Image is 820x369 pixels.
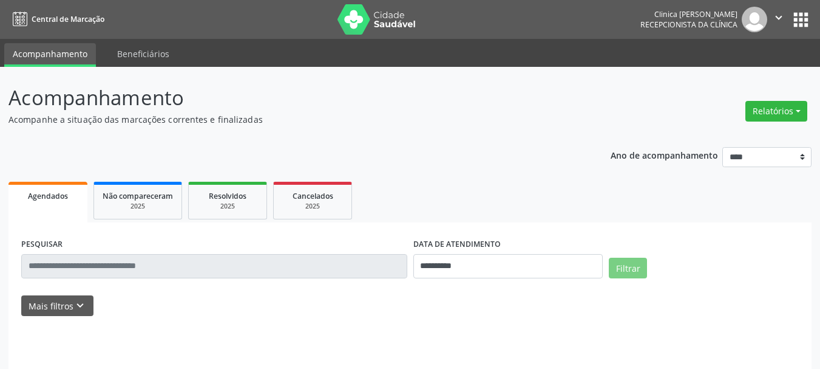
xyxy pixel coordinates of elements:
[21,235,63,254] label: PESQUISAR
[103,191,173,201] span: Não compareceram
[103,202,173,211] div: 2025
[413,235,501,254] label: DATA DE ATENDIMENTO
[197,202,258,211] div: 2025
[772,11,785,24] i: 
[8,113,571,126] p: Acompanhe a situação das marcações correntes e finalizadas
[28,191,68,201] span: Agendados
[609,258,647,278] button: Filtrar
[293,191,333,201] span: Cancelados
[4,43,96,67] a: Acompanhamento
[745,101,807,122] button: Relatórios
[8,83,571,113] p: Acompanhamento
[73,299,87,312] i: keyboard_arrow_down
[8,9,104,29] a: Central de Marcação
[790,9,812,30] button: apps
[209,191,246,201] span: Resolvidos
[767,7,790,32] button: 
[640,19,737,30] span: Recepcionista da clínica
[282,202,343,211] div: 2025
[640,9,737,19] div: Clinica [PERSON_NAME]
[32,14,104,24] span: Central de Marcação
[109,43,178,64] a: Beneficiários
[742,7,767,32] img: img
[611,147,718,162] p: Ano de acompanhamento
[21,295,93,317] button: Mais filtroskeyboard_arrow_down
